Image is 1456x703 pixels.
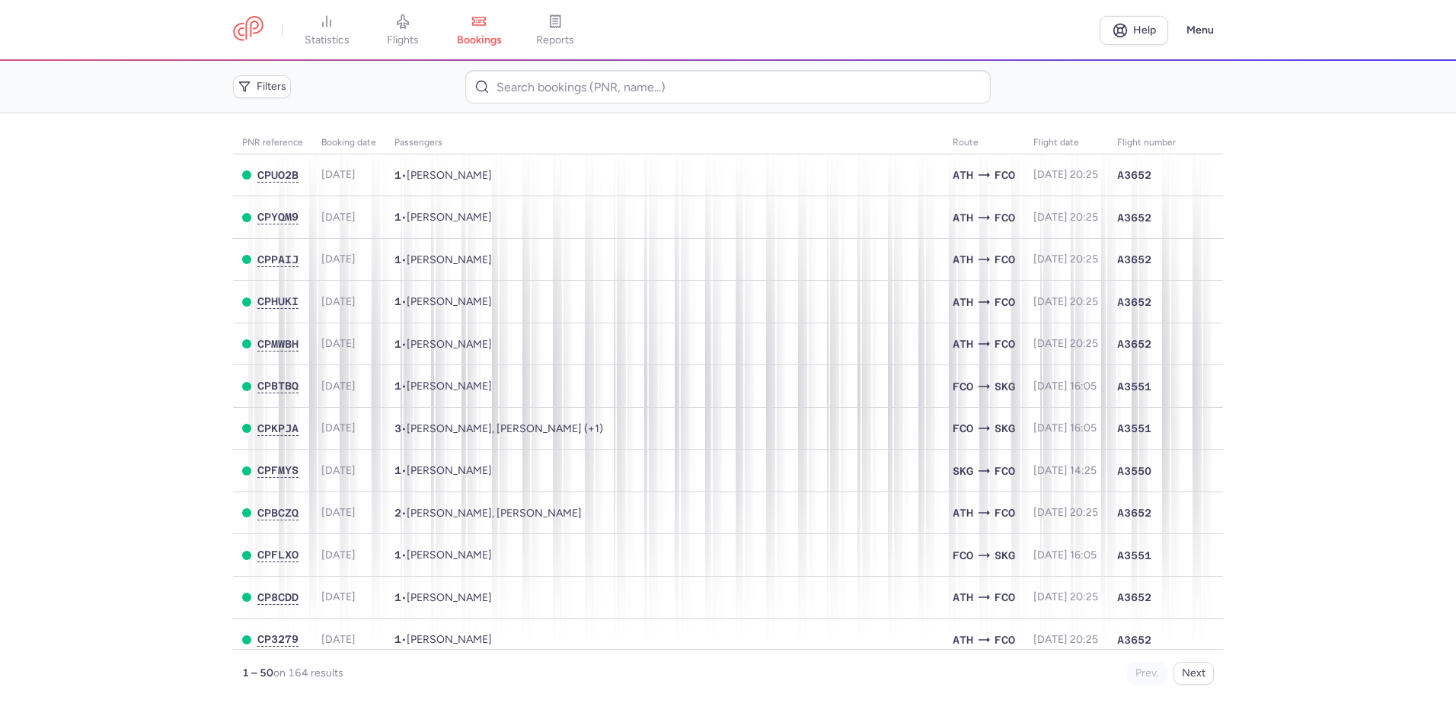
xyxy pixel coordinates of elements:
[321,549,356,561] span: [DATE]
[1117,463,1151,479] span: A3550
[953,294,973,310] span: ATH
[995,251,1015,268] span: FCO
[953,167,973,183] span: ATH
[394,549,492,561] span: •
[257,338,299,350] span: CPMWBH
[1033,633,1098,646] span: [DATE] 20:25
[257,295,299,307] span: CPHUKI
[953,589,973,606] span: ATH
[457,33,502,47] span: bookings
[257,169,299,182] button: CPUO2B
[257,591,299,603] span: CP8CDD
[995,504,1015,521] span: FCO
[1117,505,1151,520] span: A3652
[1117,294,1151,310] span: A3652
[394,464,492,477] span: •
[407,211,492,224] span: Sofia ZANUZZI
[257,211,299,223] span: CPYQM9
[1117,590,1151,605] span: A3652
[407,464,492,477] span: Dimitrios KAPLANIS
[465,70,990,103] input: Search bookings (PNR, name...)
[953,504,973,521] span: ATH
[995,167,1015,183] span: FCO
[394,591,401,603] span: 1
[394,633,401,645] span: 1
[394,549,401,561] span: 1
[1117,421,1151,436] span: A3551
[394,338,401,350] span: 1
[1033,168,1098,181] span: [DATE] 20:25
[1033,506,1098,519] span: [DATE] 20:25
[1177,16,1223,45] button: Menu
[394,211,401,223] span: 1
[385,132,944,154] th: Passengers
[257,422,299,435] button: CPKPJA
[1117,548,1151,563] span: A3551
[953,547,973,564] span: FCO
[321,421,356,434] span: [DATE]
[953,209,973,226] span: ATH
[394,253,401,266] span: 1
[394,169,492,182] span: •
[273,666,343,679] span: on 164 results
[394,507,401,519] span: 2
[1117,252,1151,267] span: A3652
[257,591,299,604] button: CP8CDD
[394,464,401,476] span: 1
[953,336,973,352] span: ATH
[394,422,401,434] span: 3
[321,253,356,266] span: [DATE]
[995,547,1015,564] span: SKG
[321,295,356,308] span: [DATE]
[407,169,492,182] span: Daria DIXON
[995,463,1015,479] span: FCO
[257,464,299,476] span: CPFMYS
[257,380,299,392] span: CPBTBQ
[995,631,1015,648] span: FCO
[944,132,1024,154] th: Route
[394,422,603,435] span: •
[321,337,356,350] span: [DATE]
[387,33,419,47] span: flights
[394,169,401,181] span: 1
[1173,662,1214,685] button: Next
[394,338,492,351] span: •
[995,209,1015,226] span: FCO
[407,633,492,646] span: Valeria FINOCCHIARO
[257,253,299,266] button: CPPAIJ
[257,549,299,561] button: CPFLXO
[321,380,356,393] span: [DATE]
[953,420,973,437] span: FCO
[394,633,492,646] span: •
[953,251,973,268] span: ATH
[394,211,492,224] span: •
[257,338,299,351] button: CPMWBH
[394,380,492,393] span: •
[441,14,517,47] a: bookings
[1100,16,1168,45] a: Help
[1033,337,1098,350] span: [DATE] 20:25
[1117,336,1151,351] span: A3652
[233,16,263,44] a: CitizenPlane red outlined logo
[1108,132,1185,154] th: Flight number
[321,464,356,477] span: [DATE]
[257,507,299,520] button: CPBCZQ
[394,253,492,266] span: •
[1117,210,1151,225] span: A3652
[1117,167,1151,183] span: A3652
[321,211,356,224] span: [DATE]
[995,336,1015,352] span: FCO
[1033,590,1098,603] span: [DATE] 20:25
[407,338,492,351] span: Anna NAZOU
[517,14,593,47] a: reports
[257,380,299,393] button: CPBTBQ
[394,295,492,308] span: •
[1033,380,1097,393] span: [DATE] 16:05
[257,633,299,645] span: CP3279
[1033,211,1098,224] span: [DATE] 20:25
[312,132,385,154] th: Booking date
[394,507,582,520] span: •
[995,589,1015,606] span: FCO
